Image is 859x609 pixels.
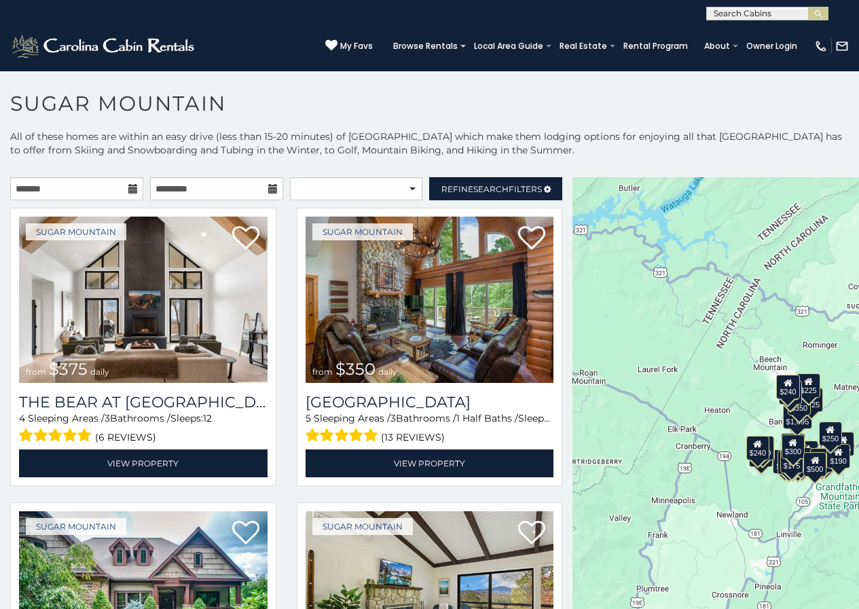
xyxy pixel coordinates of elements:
[473,184,509,194] span: Search
[553,37,614,56] a: Real Estate
[90,367,109,377] span: daily
[810,448,833,473] div: $195
[551,412,560,424] span: 12
[381,428,445,446] span: (13 reviews)
[19,411,268,446] div: Sleeping Areas / Bathrooms / Sleeps:
[19,449,268,477] a: View Property
[325,39,373,53] a: My Favs
[335,359,376,379] span: $350
[782,435,805,459] div: $300
[26,223,126,240] a: Sugar Mountain
[617,37,695,56] a: Rental Program
[19,217,268,383] img: The Bear At Sugar Mountain
[19,393,268,411] a: The Bear At [GEOGRAPHIC_DATA]
[306,393,554,411] h3: Grouse Moor Lodge
[26,518,126,535] a: Sugar Mountain
[390,412,396,424] span: 3
[10,33,198,60] img: White-1-2.png
[312,367,333,377] span: from
[306,411,554,446] div: Sleeping Areas / Bathrooms / Sleeps:
[800,388,823,412] div: $125
[340,40,373,52] span: My Favs
[778,450,801,475] div: $155
[105,412,110,424] span: 3
[795,441,818,465] div: $200
[814,39,828,53] img: phone-regular-white.png
[95,428,156,446] span: (6 reviews)
[697,37,737,56] a: About
[835,39,849,53] img: mail-regular-white.png
[312,223,413,240] a: Sugar Mountain
[19,412,25,424] span: 4
[746,436,769,460] div: $240
[306,449,554,477] a: View Property
[441,184,542,194] span: Refine Filters
[232,519,259,548] a: Add to favorites
[306,412,311,424] span: 5
[378,367,397,377] span: daily
[831,432,854,456] div: $155
[776,375,799,399] div: $240
[518,519,545,548] a: Add to favorites
[19,393,268,411] h3: The Bear At Sugar Mountain
[26,367,46,377] span: from
[826,444,849,468] div: $190
[467,37,550,56] a: Local Area Guide
[19,217,268,383] a: The Bear At Sugar Mountain from $375 daily
[781,433,804,458] div: $190
[518,225,545,253] a: Add to favorites
[306,217,554,383] a: Grouse Moor Lodge from $350 daily
[429,177,562,200] a: RefineSearchFilters
[386,37,464,56] a: Browse Rentals
[739,37,804,56] a: Owner Login
[306,217,554,383] img: Grouse Moor Lodge
[49,359,88,379] span: $375
[232,225,259,253] a: Add to favorites
[803,452,826,477] div: $500
[306,393,554,411] a: [GEOGRAPHIC_DATA]
[783,405,813,429] div: $1,095
[456,412,518,424] span: 1 Half Baths /
[203,412,212,424] span: 12
[819,422,842,446] div: $250
[780,449,803,473] div: $175
[797,373,820,398] div: $225
[312,518,413,535] a: Sugar Mountain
